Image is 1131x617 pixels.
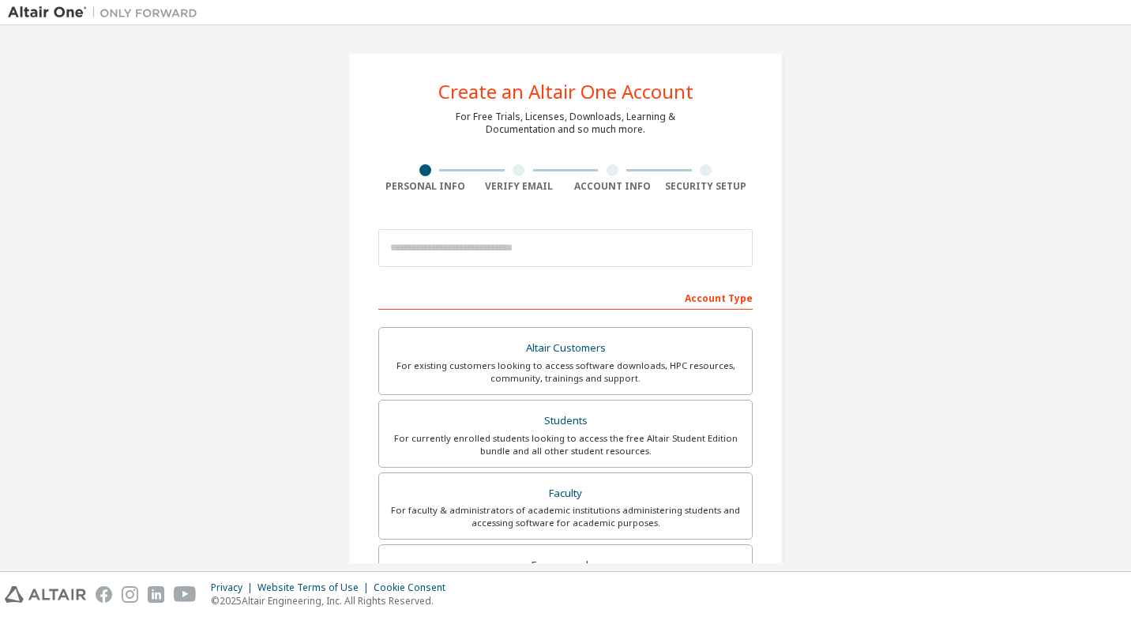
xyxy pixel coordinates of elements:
div: Security Setup [659,180,753,193]
div: Faculty [389,483,742,505]
div: Account Type [378,284,753,310]
img: facebook.svg [96,586,112,603]
div: Cookie Consent [374,581,455,594]
p: © 2025 Altair Engineering, Inc. All Rights Reserved. [211,594,455,608]
div: Personal Info [378,180,472,193]
div: Verify Email [472,180,566,193]
div: Altair Customers [389,337,742,359]
div: For existing customers looking to access software downloads, HPC resources, community, trainings ... [389,359,742,385]
div: Students [389,410,742,432]
div: Privacy [211,581,257,594]
div: Account Info [565,180,659,193]
div: For faculty & administrators of academic institutions administering students and accessing softwa... [389,504,742,529]
div: Create an Altair One Account [438,82,693,101]
img: altair_logo.svg [5,586,86,603]
img: instagram.svg [122,586,138,603]
img: linkedin.svg [148,586,164,603]
img: youtube.svg [174,586,197,603]
div: Everyone else [389,555,742,577]
div: For currently enrolled students looking to access the free Altair Student Edition bundle and all ... [389,432,742,457]
img: Altair One [8,5,205,21]
div: For Free Trials, Licenses, Downloads, Learning & Documentation and so much more. [456,111,675,136]
div: Website Terms of Use [257,581,374,594]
